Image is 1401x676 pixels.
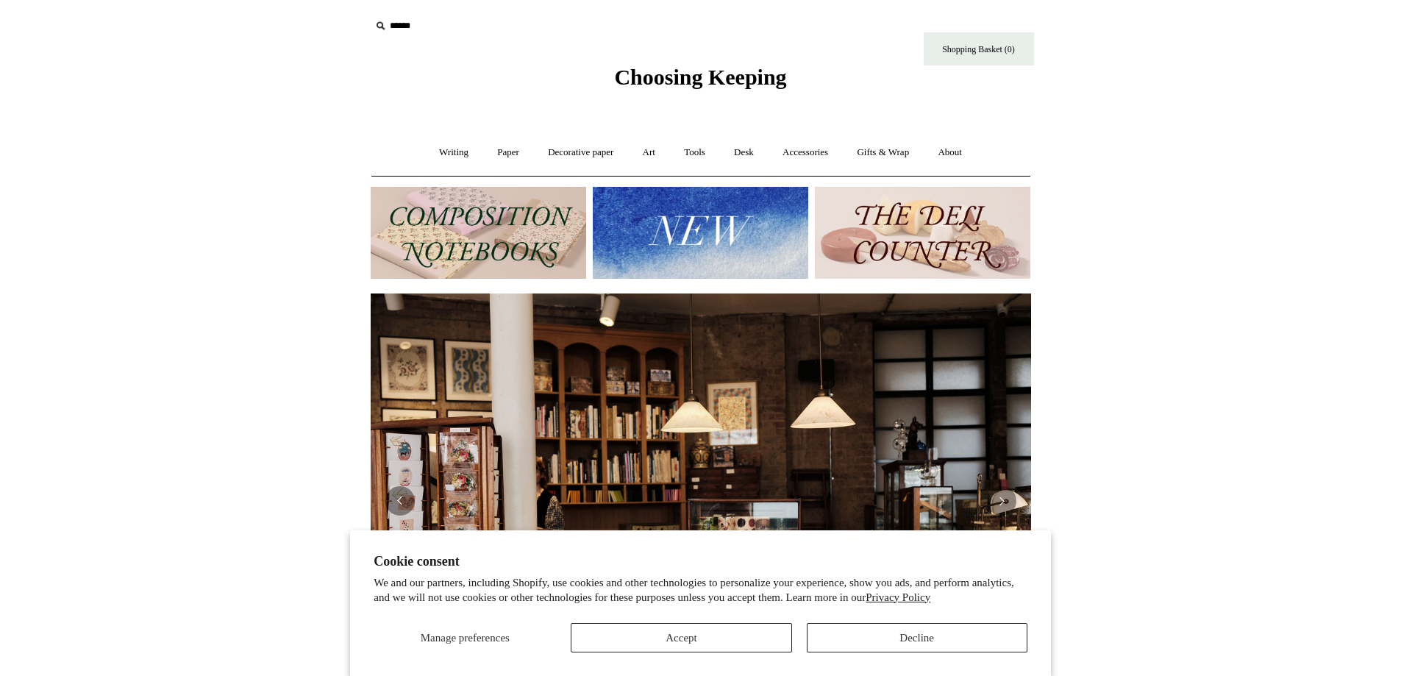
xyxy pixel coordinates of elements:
a: Tools [671,133,719,172]
button: Decline [807,623,1027,652]
a: Choosing Keeping [614,77,786,87]
p: We and our partners, including Shopify, use cookies and other technologies to personalize your ex... [374,576,1027,605]
a: Shopping Basket (0) [924,32,1034,65]
button: Next [987,486,1016,516]
a: Privacy Policy [866,591,930,603]
a: Gifts & Wrap [844,133,922,172]
a: Accessories [769,133,841,172]
button: Accept [571,623,791,652]
a: Decorative paper [535,133,627,172]
img: 202302 Composition ledgers.jpg__PID:69722ee6-fa44-49dd-a067-31375e5d54ec [371,187,586,279]
a: Writing [426,133,482,172]
a: Desk [721,133,767,172]
a: Art [630,133,669,172]
img: The Deli Counter [815,187,1030,279]
a: About [924,133,975,172]
h2: Cookie consent [374,554,1027,569]
button: Manage preferences [374,623,556,652]
button: Previous [385,486,415,516]
a: Paper [484,133,532,172]
img: New.jpg__PID:f73bdf93-380a-4a35-bcfe-7823039498e1 [593,187,808,279]
span: Manage preferences [421,632,510,644]
span: Choosing Keeping [614,65,786,89]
